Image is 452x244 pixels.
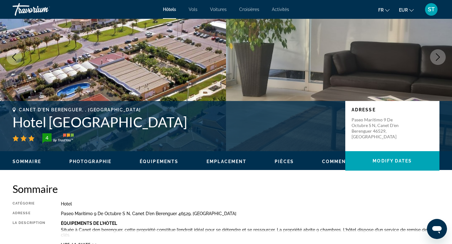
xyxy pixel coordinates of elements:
[140,159,178,164] button: Équipements
[352,107,433,112] p: Adresse
[428,6,435,13] span: ST
[61,227,439,237] p: Située à Canet den berenguer, cette propriété constitue l’endroit idéal pour se détendre et se re...
[61,211,439,216] div: Paseo Marítimo 9 De Octubre S N, Canet D'en Berenguer 46529, [GEOGRAPHIC_DATA]
[210,7,227,12] a: Voitures
[61,201,439,206] div: Hotel
[13,159,41,164] span: Sommaire
[399,5,414,14] button: Change currency
[13,159,41,164] button: Sommaire
[19,107,141,112] span: Canet D'en Berenguer, , [GEOGRAPHIC_DATA]
[423,3,439,16] button: User Menu
[373,158,412,163] span: Modify Dates
[13,211,45,216] div: Adresse
[42,133,74,143] img: TrustYou guest rating badge
[13,221,45,239] div: La description
[61,221,117,226] b: Équipements De L'hôtel
[40,134,53,141] div: 4
[239,7,259,12] a: Croisières
[163,7,176,12] a: Hôtels
[13,183,439,195] h2: Sommaire
[13,1,75,18] a: Travorium
[322,159,365,164] span: Commentaires
[69,159,111,164] span: Photographie
[430,49,446,65] button: Next image
[275,159,294,164] span: Pièces
[207,159,246,164] span: Emplacement
[427,219,447,239] iframe: Button to launch messaging window
[352,117,402,140] p: Paseo Marítimo 9 De Octubre S N, Canet D'en Berenguer 46529, [GEOGRAPHIC_DATA]
[322,159,365,164] button: Commentaires
[140,159,178,164] span: Équipements
[272,7,289,12] a: Activités
[69,159,111,164] button: Photographie
[207,159,246,164] button: Emplacement
[275,159,294,164] button: Pièces
[378,8,384,13] span: fr
[6,49,22,65] button: Previous image
[189,7,197,12] a: Vols
[399,8,408,13] span: EUR
[345,151,439,171] button: Modify Dates
[13,201,45,206] div: Catégorie
[13,114,339,130] h1: Hotel [GEOGRAPHIC_DATA]
[378,5,390,14] button: Change language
